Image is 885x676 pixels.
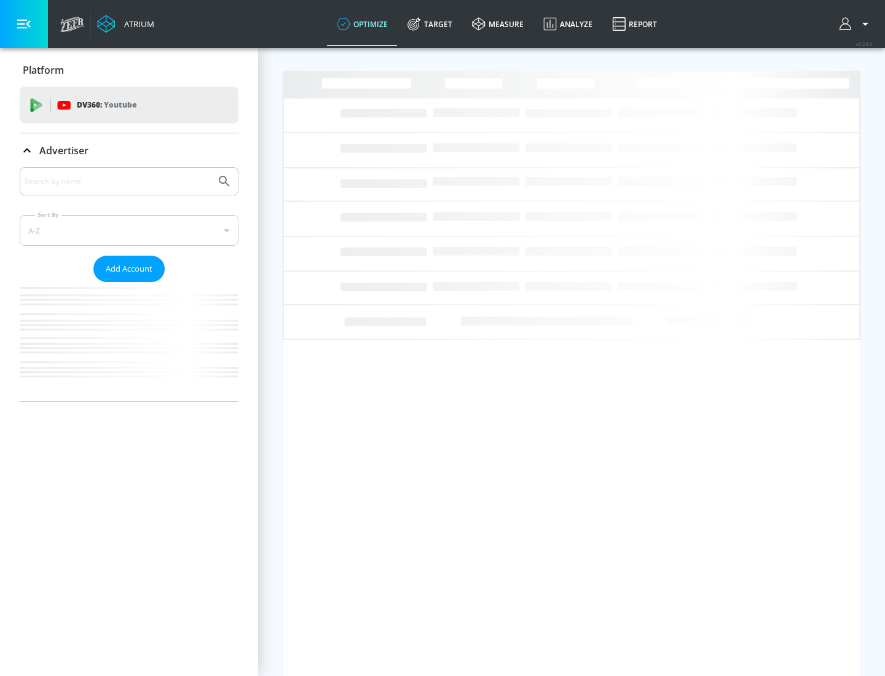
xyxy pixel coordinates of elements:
input: Search by name [25,173,211,189]
div: Atrium [119,18,154,29]
a: Analyze [533,2,602,46]
span: Add Account [106,262,152,276]
p: Advertiser [39,144,88,157]
p: Youtube [104,98,136,111]
nav: list of Advertiser [20,282,238,401]
div: Advertiser [20,167,238,401]
button: Add Account [93,256,165,282]
a: optimize [327,2,398,46]
p: DV360: [77,98,136,112]
span: v 4.24.0 [855,41,873,47]
a: Target [398,2,462,46]
div: DV360: Youtube [20,87,238,124]
a: Atrium [97,15,154,33]
p: Platform [23,63,64,77]
div: Advertiser [20,133,238,168]
label: Sort By [35,211,61,219]
div: A-Z [20,215,238,246]
a: Report [602,2,667,46]
div: Platform [20,53,238,87]
a: measure [462,2,533,46]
